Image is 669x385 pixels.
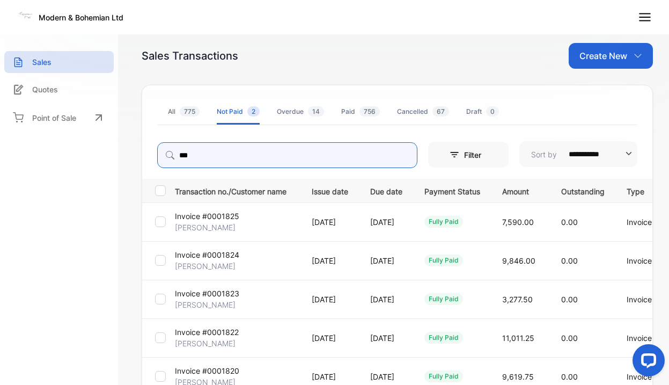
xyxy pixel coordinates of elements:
[424,293,463,305] div: fully paid
[579,49,627,62] p: Create New
[531,149,557,160] p: Sort by
[175,326,239,338] p: Invoice #0001822
[32,84,58,95] p: Quotes
[175,222,236,233] p: [PERSON_NAME]
[502,256,535,265] span: 9,846.00
[569,43,653,69] button: Create New
[627,216,658,228] p: Invoice
[627,184,658,197] p: Type
[370,216,402,228] p: [DATE]
[341,107,380,117] div: Paid
[175,288,239,299] p: Invoice #0001823
[502,372,534,381] span: 9,619.75
[464,149,488,161] p: Filter
[175,338,236,349] p: [PERSON_NAME]
[277,107,324,117] div: Overdue
[359,106,380,117] span: 756
[502,333,534,343] span: 11,011.25
[502,184,539,197] p: Amount
[247,106,260,117] span: 2
[486,106,499,117] span: 0
[308,106,324,117] span: 14
[519,141,637,167] button: Sort by
[424,255,463,266] div: fully paid
[370,184,402,197] p: Due date
[370,294,402,305] p: [DATE]
[4,106,114,129] a: Point of Sale
[424,332,463,344] div: fully paid
[561,256,578,265] span: 0.00
[561,333,578,343] span: 0.00
[502,217,534,227] span: 7,590.00
[312,294,348,305] p: [DATE]
[424,184,480,197] p: Payment Status
[32,112,76,124] p: Point of Sale
[561,295,578,304] span: 0.00
[432,106,449,117] span: 67
[312,371,348,382] p: [DATE]
[561,217,578,227] span: 0.00
[175,249,239,260] p: Invoice #0001824
[4,51,114,73] a: Sales
[312,184,348,197] p: Issue date
[39,12,123,23] p: Modern & Bohemian Ltd
[175,184,298,197] p: Transaction no./Customer name
[17,8,33,24] img: Logo
[428,142,509,168] button: Filter
[312,216,348,228] p: [DATE]
[627,332,658,344] p: Invoice
[397,107,449,117] div: Cancelled
[175,365,239,376] p: Invoice #0001820
[627,255,658,266] p: Invoice
[370,371,402,382] p: [DATE]
[142,48,238,64] div: Sales Transactions
[502,295,533,304] span: 3,277.50
[370,255,402,266] p: [DATE]
[175,210,239,222] p: Invoice #0001825
[370,332,402,344] p: [DATE]
[312,255,348,266] p: [DATE]
[168,107,200,117] div: All
[466,107,499,117] div: Draft
[561,184,605,197] p: Outstanding
[424,371,463,382] div: fully paid
[175,260,236,272] p: [PERSON_NAME]
[180,106,200,117] span: 775
[4,78,114,100] a: Quotes
[624,340,669,385] iframe: LiveChat chat widget
[312,332,348,344] p: [DATE]
[32,56,52,68] p: Sales
[627,294,658,305] p: Invoice
[561,372,578,381] span: 0.00
[217,107,260,117] div: Not Paid
[175,299,236,310] p: [PERSON_NAME]
[424,216,463,228] div: fully paid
